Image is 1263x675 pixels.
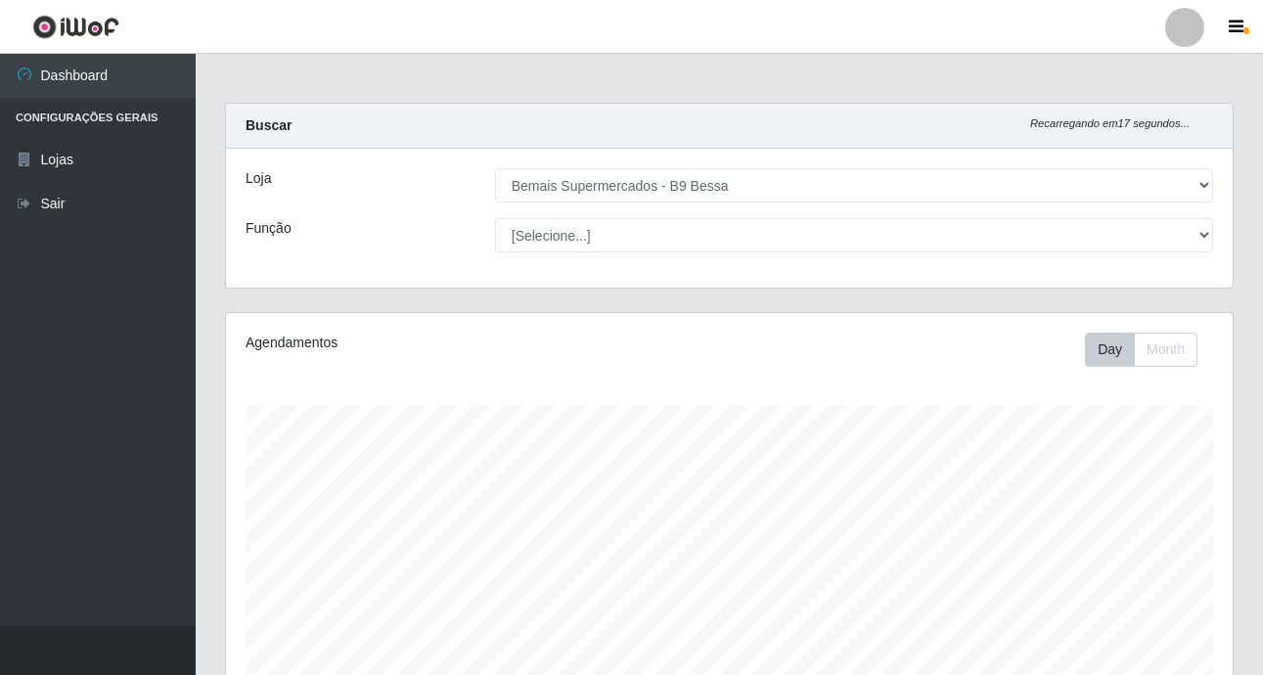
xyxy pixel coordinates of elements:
[246,218,292,239] label: Função
[1085,333,1213,367] div: Toolbar with button groups
[246,117,292,133] strong: Buscar
[1030,117,1190,129] i: Recarregando em 17 segundos...
[32,15,119,39] img: CoreUI Logo
[246,333,632,353] div: Agendamentos
[1134,333,1197,367] button: Month
[1085,333,1197,367] div: First group
[246,168,271,189] label: Loja
[1085,333,1135,367] button: Day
